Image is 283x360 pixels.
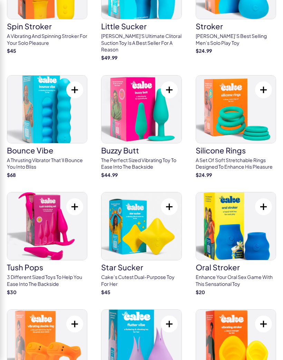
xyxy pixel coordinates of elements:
[196,192,276,260] img: oral stroker
[7,75,87,179] a: bounce vibebounce vibeA thrusting vibrator that’ll bounce you into bliss$68
[196,33,276,46] p: [PERSON_NAME]’s best selling men’s solo play toy
[7,33,87,46] p: A vibrating and spinning stroker for your solo pleasure
[196,192,276,296] a: oral strokeroral strokerEnhance your oral sex game with this sensational toy$20
[196,172,212,178] strong: $ 24.99
[196,22,276,30] h3: stroker
[7,289,17,295] strong: $ 30
[196,263,276,271] h3: oral stroker
[7,48,16,54] strong: $ 45
[101,147,182,154] h3: buzzy butt
[7,192,87,260] img: tush pops
[7,76,87,143] img: bounce vibe
[196,75,276,179] a: silicone ringssilicone ringsA set of soft stretchable rings designed to enhance his pleasure$24.99
[101,192,181,260] img: star sucker
[101,172,118,178] strong: $ 44.99
[101,263,182,271] h3: star sucker
[7,147,87,154] h3: bounce vibe
[196,147,276,154] h3: silicone rings
[7,22,87,30] h3: spin stroker
[7,274,87,287] p: 3 different sized toys to help you ease into the backside
[196,76,276,143] img: silicone rings
[101,274,182,287] p: Cake’s cutest dual-purpose toy for her
[196,157,276,170] p: A set of soft stretchable rings designed to enhance his pleasure
[7,263,87,271] h3: tush pops
[101,289,110,295] strong: $ 45
[101,22,182,30] h3: little sucker
[7,172,16,178] strong: $ 68
[101,76,181,143] img: buzzy butt
[101,54,117,61] strong: $ 49.99
[101,192,182,296] a: star suckerstar suckerCake’s cutest dual-purpose toy for her$45
[101,157,182,170] p: The perfect sized vibrating toy to ease into the backside
[196,274,276,287] p: Enhance your oral sex game with this sensational toy
[101,33,182,53] p: [PERSON_NAME]'s ultimate clitoral suction toy is a best seller for a reason
[196,48,212,54] strong: $ 24.99
[7,157,87,170] p: A thrusting vibrator that’ll bounce you into bliss
[196,289,205,295] strong: $ 20
[7,192,87,296] a: tush popstush pops3 different sized toys to help you ease into the backside$30
[101,75,182,179] a: buzzy buttbuzzy buttThe perfect sized vibrating toy to ease into the backside$44.99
